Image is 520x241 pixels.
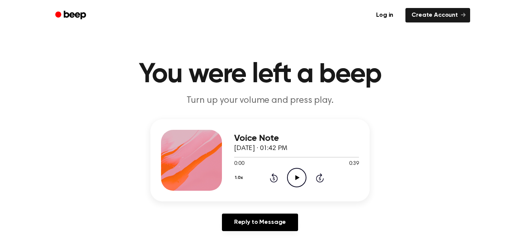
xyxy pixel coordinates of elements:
[234,160,244,168] span: 0:00
[234,145,287,152] span: [DATE] · 01:42 PM
[50,8,93,23] a: Beep
[65,61,455,88] h1: You were left a beep
[114,94,406,107] p: Turn up your volume and press play.
[222,214,298,231] a: Reply to Message
[368,6,401,24] a: Log in
[405,8,470,22] a: Create Account
[234,171,246,184] button: 1.0x
[349,160,359,168] span: 0:39
[234,133,359,144] h3: Voice Note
